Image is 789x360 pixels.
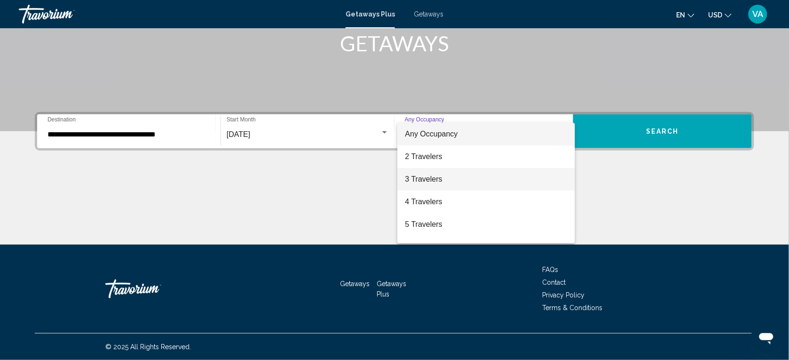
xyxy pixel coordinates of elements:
span: 3 Travelers [405,168,568,191]
span: 6 Travelers [405,236,568,258]
span: Any Occupancy [405,130,458,138]
span: 2 Travelers [405,145,568,168]
iframe: Button to launch messaging window [751,322,781,352]
span: 4 Travelers [405,191,568,213]
span: 5 Travelers [405,213,568,236]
